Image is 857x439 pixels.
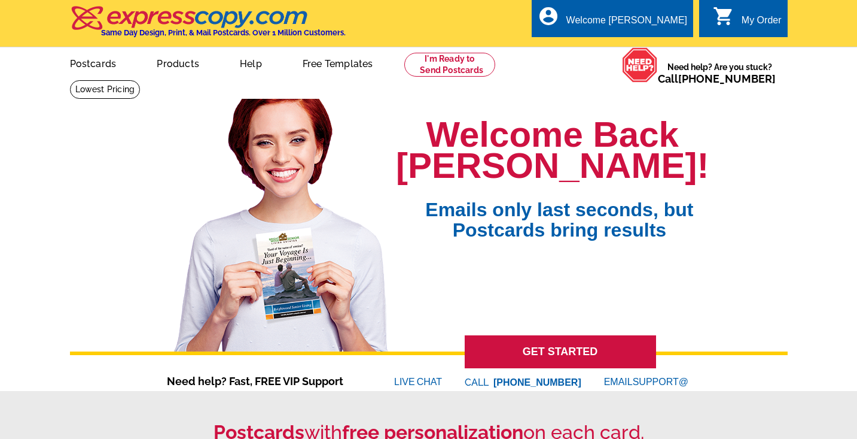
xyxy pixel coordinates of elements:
a: GET STARTED [465,335,656,368]
i: shopping_cart [713,5,734,27]
a: [PHONE_NUMBER] [678,72,776,85]
span: Need help? Fast, FREE VIP Support [167,373,358,389]
div: My Order [742,15,782,32]
span: Call [658,72,776,85]
span: Need help? Are you stuck? [658,61,782,85]
a: Help [221,49,281,77]
a: Same Day Design, Print, & Mail Postcards. Over 1 Million Customers. [70,14,346,37]
a: Products [138,49,218,77]
span: Emails only last seconds, but Postcards bring results [410,181,709,240]
a: LIVECHAT [394,377,442,387]
img: help [622,47,658,83]
div: Welcome [PERSON_NAME] [566,15,687,32]
font: SUPPORT@ [633,375,690,389]
i: account_circle [538,5,559,27]
img: welcome-back-logged-in.png [167,89,396,352]
h4: Same Day Design, Print, & Mail Postcards. Over 1 Million Customers. [101,28,346,37]
h1: Welcome Back [PERSON_NAME]! [396,119,709,181]
a: Free Templates [283,49,392,77]
font: LIVE [394,375,417,389]
a: Postcards [51,49,136,77]
a: shopping_cart My Order [713,13,782,28]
